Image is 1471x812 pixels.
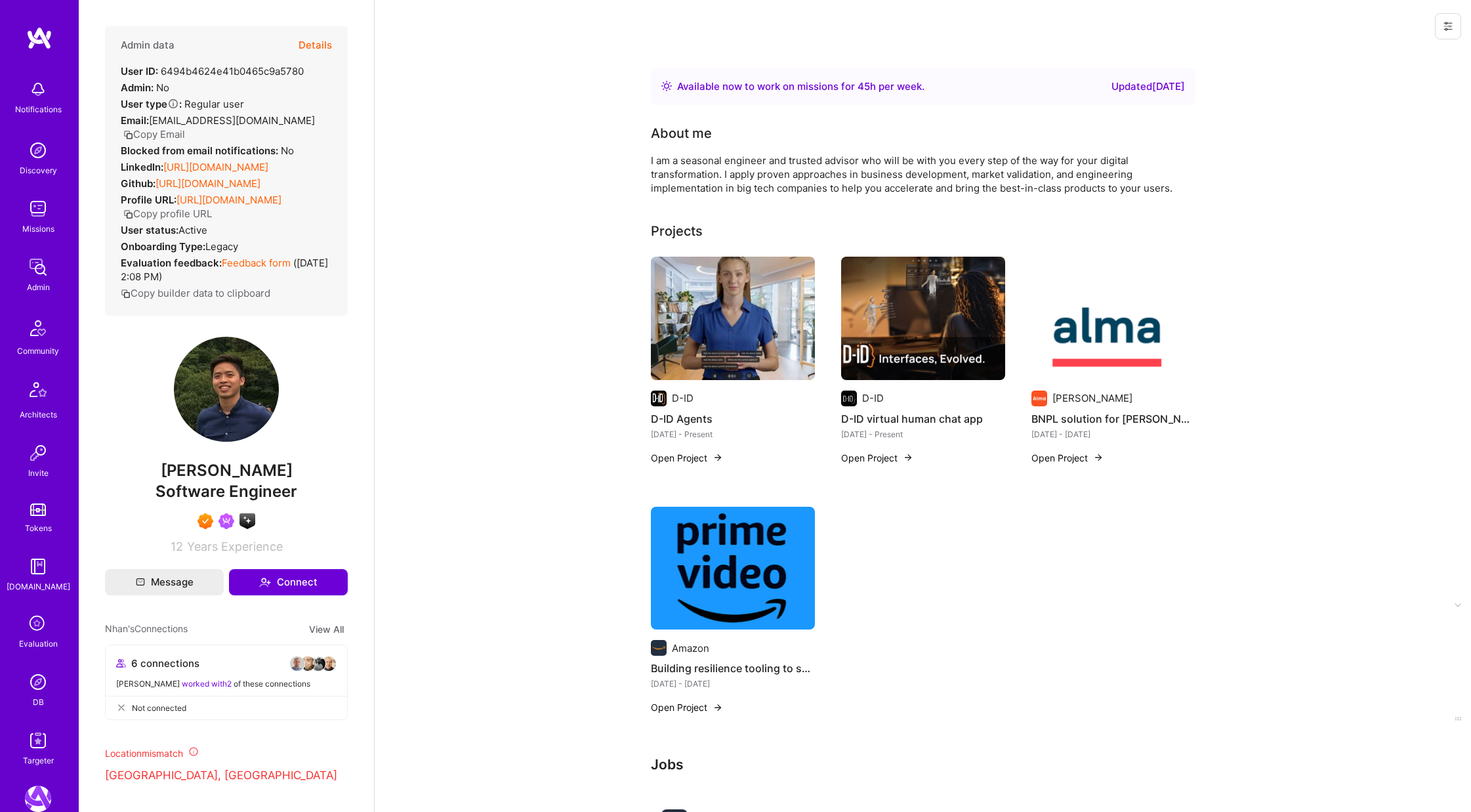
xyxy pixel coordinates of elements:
[121,289,131,299] i: icon Copy
[25,553,51,580] img: guide book
[841,391,857,406] img: Company logo
[23,754,54,767] div: Targeter
[132,701,186,715] span: Not connected
[26,612,51,637] i: icon SelectionTeam
[321,656,337,672] img: avatar
[239,513,255,529] img: A.I. guild
[163,161,268,173] a: [URL][DOMAIN_NAME]
[121,98,182,110] strong: User type :
[33,695,44,709] div: DB
[121,177,155,190] strong: Github:
[174,337,279,442] img: User Avatar
[289,656,305,672] img: avatar
[1111,79,1185,95] div: Updated [DATE]
[22,222,54,236] div: Missions
[105,622,188,637] span: Nhan's Connections
[841,427,1005,441] div: [DATE] - Present
[123,130,133,140] i: icon Copy
[116,658,126,668] i: icon Collaborator
[7,580,70,593] div: [DOMAIN_NAME]
[123,207,212,221] button: Copy profile URL
[841,257,1005,380] img: D-ID virtual human chat app
[25,786,51,812] img: A.Team: Leading A.Team's Marketing & DemandGen
[121,256,332,284] div: ( [DATE] 2:08 PM )
[15,102,62,116] div: Notifications
[149,114,315,127] span: [EMAIL_ADDRESS][DOMAIN_NAME]
[651,660,815,677] h4: Building resilience tooling to scale Prime Video in ever increasing traffic
[862,391,884,405] div: D-ID
[1031,451,1104,465] button: Open Project
[22,786,54,812] a: A.Team: Leading A.Team's Marketing & DemandGen
[25,196,51,222] img: teamwork
[218,513,234,529] img: Been on Mission
[651,391,667,406] img: Company logo
[651,410,815,427] h4: D-ID Agents
[259,576,271,588] i: icon Connect
[105,569,224,595] button: Message
[651,507,815,630] img: Building resilience tooling to scale Prime Video in ever increasing traffic
[661,81,672,91] img: Availability
[651,677,815,691] div: [DATE] - [DATE]
[123,209,133,219] i: icon Copy
[121,81,154,94] strong: Admin:
[20,163,57,177] div: Discovery
[121,64,304,78] div: 6494b4624e41b0465c9a5780
[121,194,176,206] strong: Profile URL:
[121,65,158,77] strong: User ID:
[858,80,870,93] span: 45
[677,79,924,95] div: Available now to work on missions for h per week .
[121,224,178,236] strong: User status:
[25,727,51,754] img: Skill Targeter
[222,257,291,269] a: Feedback form
[205,240,238,253] span: legacy
[672,391,694,405] div: D-ID
[713,452,723,463] img: arrow-right
[171,540,183,553] span: 12
[19,637,58,651] div: Evaluation
[121,286,270,300] button: Copy builder data to clipboard
[17,344,59,358] div: Community
[20,408,57,421] div: Architects
[27,280,50,294] div: Admin
[1031,410,1195,427] h4: BNPL solution for [PERSON_NAME]
[22,376,54,408] img: Architects
[672,641,709,655] div: Amazon
[182,679,232,689] span: worked with 2
[903,452,913,463] img: arrow-right
[1031,391,1047,406] img: Company logo
[121,144,294,158] div: No
[651,451,723,465] button: Open Project
[121,240,205,253] strong: Onboarding Type:
[197,513,213,529] img: Exceptional A.Teamer
[229,569,348,595] button: Connect
[305,622,348,637] button: View All
[105,461,348,481] span: [PERSON_NAME]
[651,257,815,380] img: D-ID Agents
[25,76,51,102] img: bell
[25,440,51,466] img: Invite
[651,640,667,656] img: Company logo
[136,578,145,587] i: icon Mail
[131,656,199,670] span: 6 connections
[30,503,46,516] img: tokens
[651,427,815,441] div: [DATE] - Present
[299,26,332,64] button: Details
[1031,427,1195,441] div: [DATE] - [DATE]
[310,656,326,672] img: avatar
[155,177,260,190] a: [URL][DOMAIN_NAME]
[651,756,1195,773] h3: Jobs
[25,137,51,163] img: discovery
[116,702,127,713] i: icon CloseGray
[123,127,185,141] button: Copy Email
[187,540,283,553] span: Years Experience
[105,768,348,784] p: [GEOGRAPHIC_DATA], [GEOGRAPHIC_DATA]
[713,702,723,713] img: arrow-right
[651,700,723,714] button: Open Project
[651,123,712,143] div: About me
[121,81,169,95] div: No
[841,451,913,465] button: Open Project
[1031,257,1195,380] img: BNPL solution for Alma
[176,194,281,206] a: [URL][DOMAIN_NAME]
[28,466,49,480] div: Invite
[121,97,244,111] div: Regular user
